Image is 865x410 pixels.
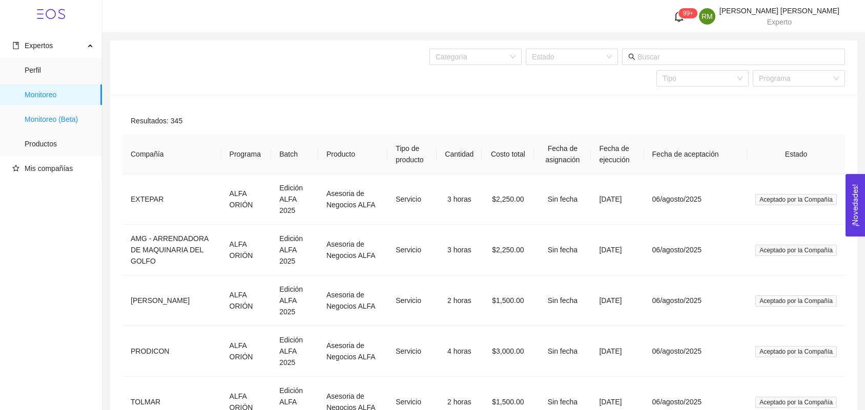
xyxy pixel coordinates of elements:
td: [PERSON_NAME] [122,275,221,326]
span: Monitoreo [25,84,94,105]
td: Edición ALFA 2025 [271,174,318,225]
td: Sin fecha [534,174,591,225]
span: Experto [767,18,792,26]
span: book [12,42,19,49]
th: Tipo de producto [387,135,437,174]
sup: 1560 [679,8,697,18]
span: Perfil [25,60,94,80]
td: 2 horas [437,275,482,326]
td: Edición ALFA 2025 [271,275,318,326]
td: Asesoria de Negocios ALFA [318,326,387,377]
span: Aceptado por la Compañía [755,397,837,408]
td: Servicio [387,174,437,225]
td: Sin fecha [534,225,591,275]
td: $1,500.00 [482,275,534,326]
td: 06/agosto/2025 [644,275,748,326]
td: Sin fecha [534,326,591,377]
td: EXTEPAR [122,174,221,225]
span: bell [673,11,685,22]
span: Aceptado por la Compañía [755,194,837,205]
td: Servicio [387,326,437,377]
span: Mis compañías [25,164,73,172]
td: ALFA ORIÓN [221,275,272,326]
td: ALFA ORIÓN [221,174,272,225]
span: star [12,165,19,172]
td: [DATE] [591,225,644,275]
td: AMG - ARRENDADORA DE MAQUINARIA DEL GOLFO [122,225,221,275]
input: Buscar [637,51,839,62]
span: Aceptado por la Compañía [755,295,837,307]
th: Fecha de asignación [534,135,591,174]
span: Aceptado por la Compañía [755,346,837,357]
div: Resultados: 345 [122,107,845,135]
td: $3,000.00 [482,326,534,377]
td: [DATE] [591,326,644,377]
span: Monitoreo (Beta) [25,109,94,130]
td: Servicio [387,275,437,326]
th: Estado [747,135,845,174]
button: Open Feedback Widget [846,174,865,236]
td: Asesoria de Negocios ALFA [318,225,387,275]
td: ALFA ORIÓN [221,326,272,377]
th: Cantidad [437,135,482,174]
td: $2,250.00 [482,225,534,275]
td: Asesoria de Negocios ALFA [318,174,387,225]
td: Edición ALFA 2025 [271,225,318,275]
td: 06/agosto/2025 [644,225,748,275]
td: Sin fecha [534,275,591,326]
td: Asesoria de Negocios ALFA [318,275,387,326]
th: Fecha de ejecución [591,135,644,174]
td: 3 horas [437,174,482,225]
span: [PERSON_NAME] [PERSON_NAME] [719,7,839,15]
span: Productos [25,134,94,154]
td: $2,250.00 [482,174,534,225]
td: Edición ALFA 2025 [271,326,318,377]
td: 3 horas [437,225,482,275]
th: Batch [271,135,318,174]
th: Compañía [122,135,221,174]
td: 4 horas [437,326,482,377]
th: Programa [221,135,272,174]
span: Expertos [25,41,53,50]
td: PRODICON [122,326,221,377]
span: RM [702,8,713,25]
th: Costo total [482,135,534,174]
td: [DATE] [591,174,644,225]
td: 06/agosto/2025 [644,174,748,225]
span: search [628,53,635,60]
span: Aceptado por la Compañía [755,245,837,256]
td: [DATE] [591,275,644,326]
td: Servicio [387,225,437,275]
th: Fecha de aceptación [644,135,748,174]
td: ALFA ORIÓN [221,225,272,275]
th: Producto [318,135,387,174]
td: 06/agosto/2025 [644,326,748,377]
